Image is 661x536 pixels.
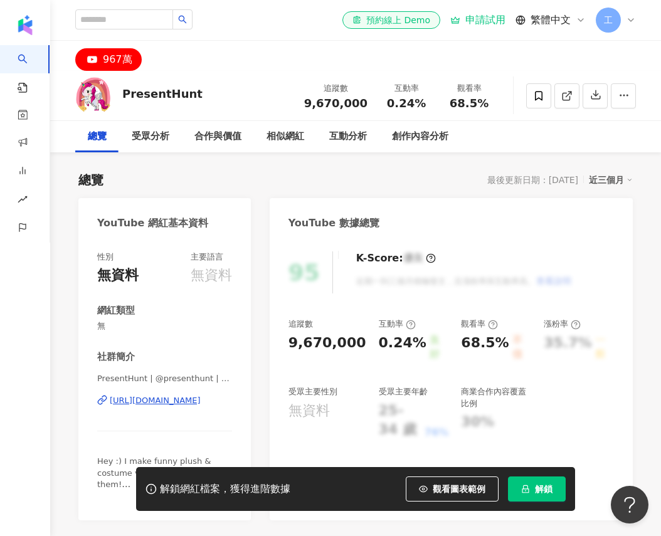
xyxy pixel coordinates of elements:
[304,82,368,95] div: 追蹤數
[461,334,509,362] div: 68.5%
[15,15,35,35] img: logo icon
[75,77,113,115] img: KOL Avatar
[194,129,241,144] div: 合作與價值
[352,14,430,26] div: 預約線上 Demo
[178,15,187,24] span: search
[304,97,368,110] span: 9,670,000
[75,48,142,71] button: 967萬
[88,129,107,144] div: 總覽
[288,401,330,421] div: 無資料
[97,251,114,263] div: 性別
[191,251,223,263] div: 主要語言
[160,483,290,496] div: 解鎖網紅檔案，獲得進階數據
[461,318,498,330] div: 觀看率
[103,51,132,68] div: 967萬
[97,320,232,332] span: 無
[433,484,485,494] span: 觀看圖表範例
[379,386,428,397] div: 受眾主要年齡
[604,13,613,27] span: 工
[18,45,43,94] a: search
[544,318,581,330] div: 漲粉率
[329,129,367,144] div: 互動分析
[78,171,103,189] div: 總覽
[97,304,135,317] div: 網紅類型
[288,216,379,230] div: YouTube 數據總覽
[342,11,440,29] a: 預約線上 Demo
[387,97,426,110] span: 0.24%
[288,334,366,353] div: 9,670,000
[356,251,436,265] div: K-Score :
[461,386,531,409] div: 商業合作內容覆蓋比例
[379,318,416,330] div: 互動率
[110,395,201,406] div: [URL][DOMAIN_NAME]
[97,350,135,364] div: 社群簡介
[450,14,505,26] a: 申請試用
[508,476,566,502] button: 解鎖
[132,129,169,144] div: 受眾分析
[531,13,571,27] span: 繁體中文
[97,266,139,285] div: 無資料
[383,82,430,95] div: 互動率
[122,86,203,102] div: PresentHunt
[97,216,208,230] div: YouTube 網紅基本資料
[97,373,232,384] span: PresentHunt | @presenthunt | UCnhQvCDyFLRTyhHwqI2pAAA
[288,318,313,330] div: 追蹤數
[535,484,553,494] span: 解鎖
[450,97,489,110] span: 68.5%
[97,395,232,406] a: [URL][DOMAIN_NAME]
[18,187,28,215] span: rise
[379,334,426,362] div: 0.24%
[288,386,337,397] div: 受眾主要性別
[521,485,530,493] span: lock
[445,82,493,95] div: 觀看率
[589,172,633,188] div: 近三個月
[392,129,448,144] div: 創作內容分析
[97,456,230,523] span: Hey :) I make funny plush & costume videos. Hope you enjoy them! Same plush toys & custumes can b...
[487,175,578,185] div: 最後更新日期：[DATE]
[267,129,304,144] div: 相似網紅
[406,476,499,502] button: 觀看圖表範例
[191,266,232,285] div: 無資料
